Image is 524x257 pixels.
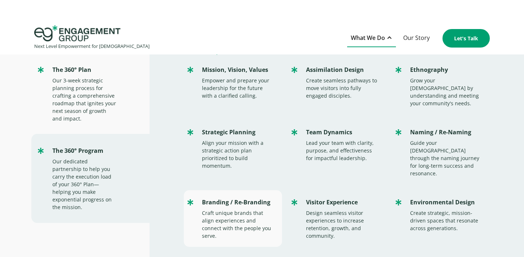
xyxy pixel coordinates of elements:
a: Strategic PlanningAlign your mission with a strategic action plan prioritized to build momentum. [184,120,282,177]
div: Strategic Planning [202,127,275,137]
div: Ethnography [410,65,483,75]
div: Our dedicated partnership to help you carry the execution load of your 360° Plan—helping you make... [52,158,116,211]
a: Mission, Vision, ValuesEmpower and prepare your leadership for the future with a clarified calling. [184,58,282,107]
div: The 360° Plan [52,65,116,75]
div: Naming / Re-Naming [410,127,483,137]
div: Guide your [DEMOGRAPHIC_DATA] through the naming journey for long-term success and resonance. [410,139,483,177]
div: Assimilation Design [306,65,379,75]
div: Create strategic, mission-driven spaces that resonate across generations. [410,209,483,232]
div: Design seamless visitor experiences to increase retention, growth, and community. [306,209,379,240]
a: Team DynamicsLead your team with clarity, purpose, and effectiveness for impactful leadership. [288,120,386,169]
a: Our Story [400,29,433,47]
div: Visitor Experience [306,197,379,207]
a: The 360° ProgramOur dedicated partnership to help you carry the execution load of your 360° Plan—... [34,139,150,218]
div: Mission, Vision, Values [202,65,275,75]
img: Engagement Group Logo Icon [34,25,120,41]
a: Branding / Re-BrandingCraft unique brands that align experiences and connect with the people you ... [184,190,282,247]
div: Next Level Empowerment for [DEMOGRAPHIC_DATA] [34,41,150,51]
div: Environmental Design [410,197,483,207]
div: Empower and prepare your leadership for the future with a clarified calling. [202,77,275,99]
div: Create seamless pathways to move visitors into fully engaged disciples. [306,77,379,99]
a: EthnographyGrow your [DEMOGRAPHIC_DATA] by understanding and meeting your community's needs. [392,58,490,114]
div: What We Do [351,33,385,43]
a: Naming / Re-NamingGuide your [DEMOGRAPHIC_DATA] through the naming journey for long-term success ... [392,120,490,184]
div: The 360° Program [52,146,116,156]
div: What We Do [347,29,396,47]
a: The 360° PlanOur 3-week strategic planning process for crafting a comprehensive roadmap that igni... [34,58,150,130]
a: Environmental DesignCreate strategic, mission-driven spaces that resonate across generations. [392,190,490,239]
a: Assimilation DesignCreate seamless pathways to move visitors into fully engaged disciples. [288,58,386,107]
div: Craft unique brands that align experiences and connect with the people you serve. [202,209,275,240]
div: Lead your team with clarity, purpose, and effectiveness for impactful leadership. [306,139,379,162]
a: home [34,25,150,51]
div: Grow your [DEMOGRAPHIC_DATA] by understanding and meeting your community's needs. [410,77,483,107]
div: Team Dynamics [306,127,379,137]
div: Branding / Re-Branding [202,197,275,207]
a: Let's Talk [442,29,490,48]
div: Our 3-week strategic planning process for crafting a comprehensive roadmap that ignites your next... [52,77,116,122]
div: Align your mission with a strategic action plan prioritized to build momentum. [202,139,275,170]
a: Visitor ExperienceDesign seamless visitor experiences to increase retention, growth, and community. [288,190,386,247]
